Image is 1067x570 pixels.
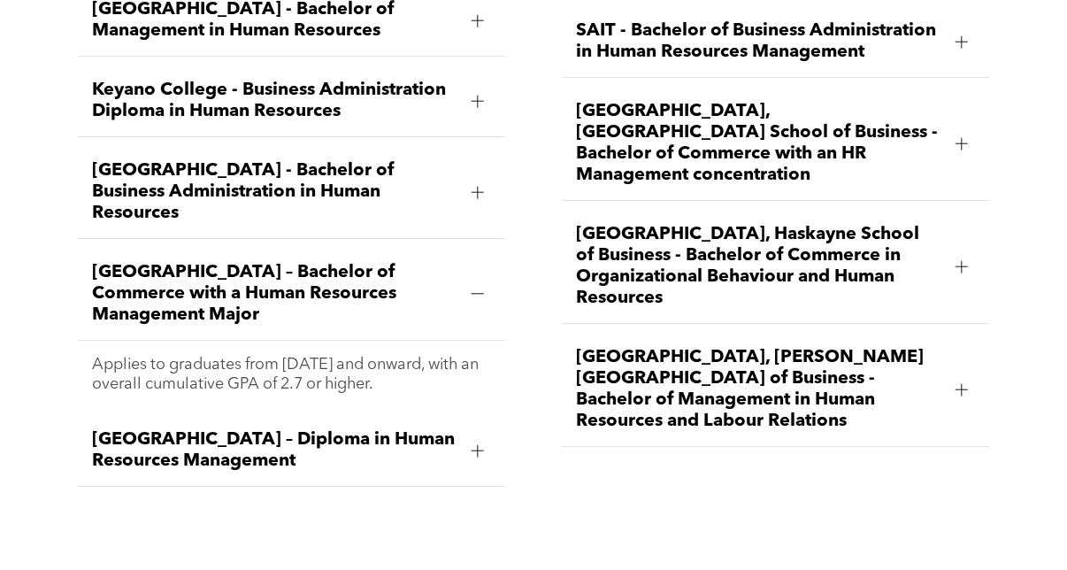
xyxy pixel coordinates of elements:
[576,20,941,63] span: SAIT - Bachelor of Business Administration in Human Resources Management
[92,355,491,394] p: Applies to graduates from [DATE] and onward, with an overall cumulative GPA of 2.7 or higher.
[92,80,457,122] span: Keyano College - Business Administration Diploma in Human Resources
[92,160,457,224] span: [GEOGRAPHIC_DATA] - Bachelor of Business Administration in Human Resources
[576,101,941,186] span: [GEOGRAPHIC_DATA], [GEOGRAPHIC_DATA] School of Business - Bachelor of Commerce with an HR Managem...
[92,429,457,472] span: [GEOGRAPHIC_DATA] – Diploma in Human Resources Management
[576,224,941,309] span: [GEOGRAPHIC_DATA], Haskayne School of Business - Bachelor of Commerce in Organizational Behaviour...
[92,262,457,326] span: [GEOGRAPHIC_DATA] – Bachelor of Commerce with a Human Resources Management Major
[576,347,941,432] span: [GEOGRAPHIC_DATA], [PERSON_NAME][GEOGRAPHIC_DATA] of Business - Bachelor of Management in Human R...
